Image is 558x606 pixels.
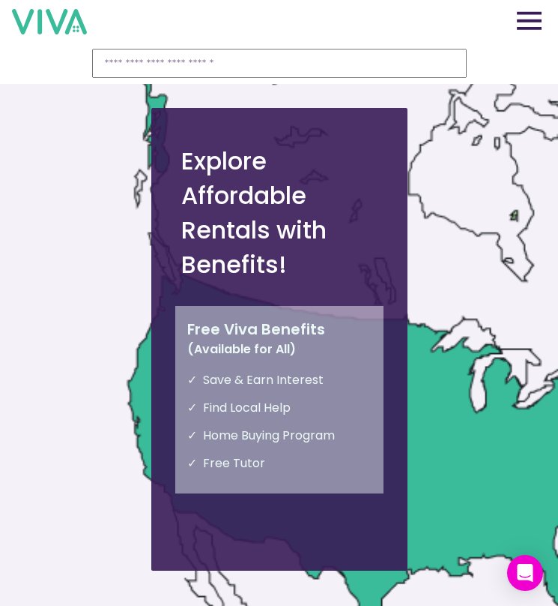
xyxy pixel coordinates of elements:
img: viva [12,9,87,34]
li: Free Tutor [187,454,372,472]
li: Find Local Help [187,398,372,417]
li: Home Buying Program [187,426,372,445]
div: Open Intercom Messenger [507,555,543,591]
li: Save & Earn Interest [187,370,372,389]
p: Free Viva Benefits [187,318,372,340]
img: opens navigation menu [517,11,542,30]
h1: Explore Affordable Rentals with Benefits! [181,144,383,282]
p: ( Available for All ) [187,340,372,358]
